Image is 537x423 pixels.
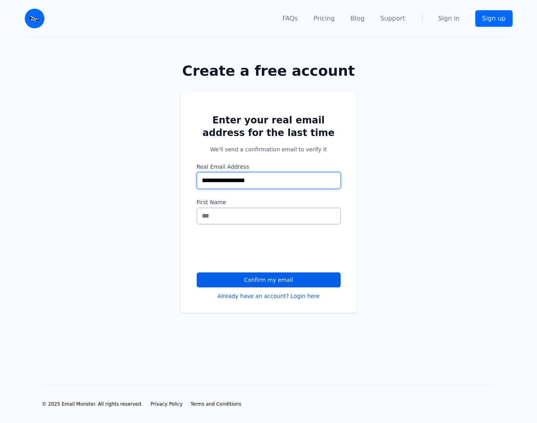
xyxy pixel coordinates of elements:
button: Confirm my email [197,272,341,287]
a: Support [380,14,405,23]
li: © 2025 Email Monster. All rights reserved. [42,401,143,407]
a: Pricing [314,14,335,23]
p: We'll send a confirmation email to verify it [197,145,341,153]
label: First Name [197,198,341,206]
a: FAQs [282,14,298,23]
h1: Create a free account [155,63,382,79]
a: Blog [351,14,364,23]
h2: Enter your real email address for the last time [197,114,341,139]
iframe: reCAPTCHA [197,234,316,265]
a: Sign in [438,14,460,23]
a: Sign up [475,10,512,27]
span: Privacy Policy [150,401,183,407]
a: Already have an account? Login here [218,292,320,300]
span: Terms and Conditions [190,401,241,407]
img: Email Monster [25,9,44,28]
a: Privacy Policy [150,401,183,407]
a: Terms and Conditions [190,401,241,407]
label: Real Email Address [197,163,341,171]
